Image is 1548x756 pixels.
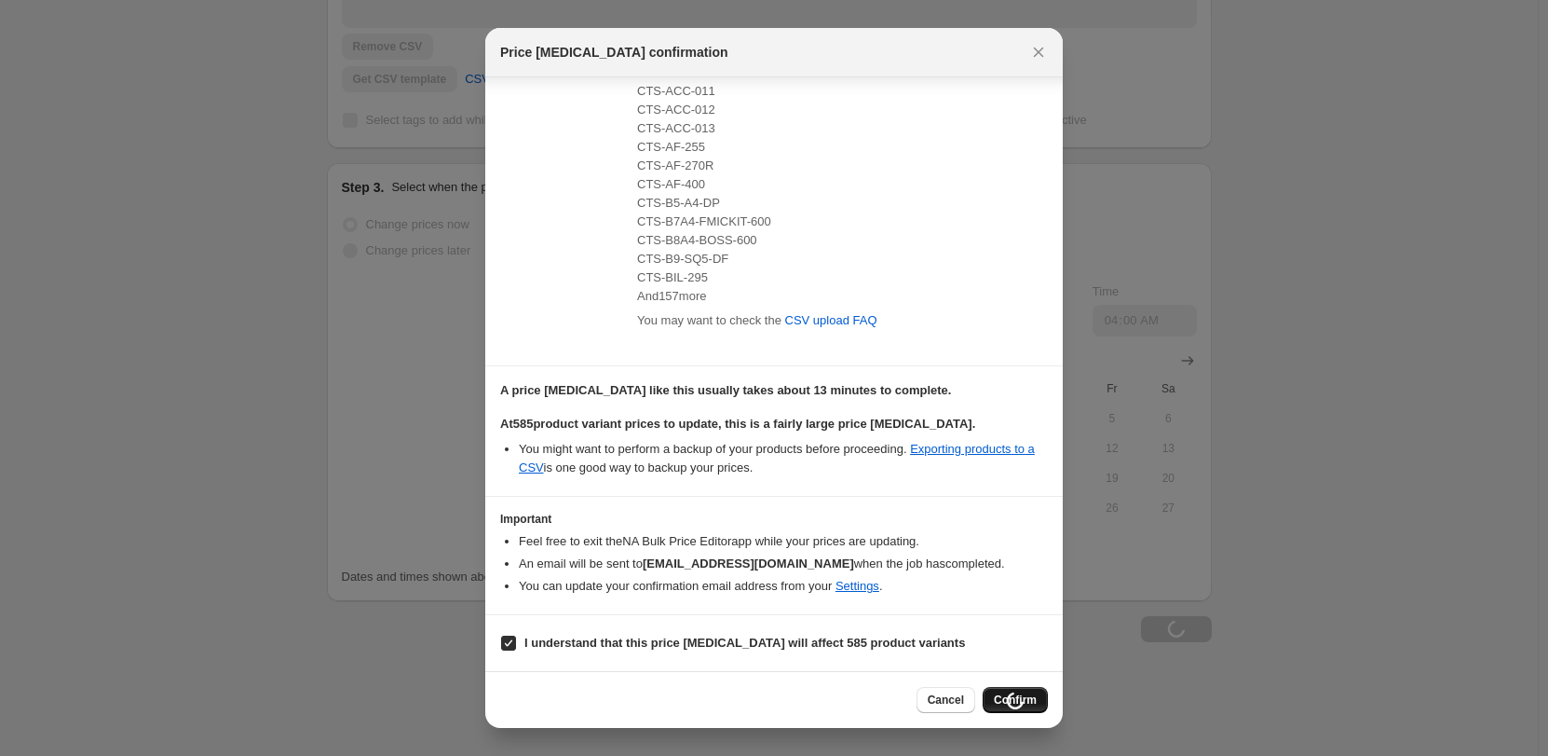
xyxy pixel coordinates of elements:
span: CSV upload FAQ [785,311,877,330]
a: CSV upload FAQ [774,306,889,336]
b: I understand that this price [MEDICAL_DATA] will affect 585 product variants [524,636,965,650]
a: Settings [835,579,879,593]
span: CTS-B9-SQ5-DF [637,252,728,266]
h3: Important [500,512,1048,527]
span: CTS-ACC-013 [637,121,715,135]
span: CTS-B7A4-FMICKIT-600 [637,214,771,228]
li: Feel free to exit the NA Bulk Price Editor app while your prices are updating. [519,532,1048,551]
li: You might want to perform a backup of your products before proceeding. is one good way to backup ... [519,440,1048,477]
span: CTS-B5-A4-DP [637,196,720,210]
span: And 157 more [637,289,706,303]
span: Cancel [928,693,964,708]
b: [EMAIL_ADDRESS][DOMAIN_NAME] [643,557,854,570]
button: Cancel [917,687,975,713]
button: Close [1025,39,1052,65]
span: CTS-ACC-012 [637,103,715,117]
li: You can update your confirmation email address from your . [519,577,1048,596]
span: CTS-AF-270R [637,158,713,172]
span: CTS-B8A4-BOSS-600 [637,233,757,247]
span: CTS-AF-400 [637,177,705,191]
span: CTS-ACC-011 [637,84,715,98]
b: At 585 product variant prices to update, this is a fairly large price [MEDICAL_DATA]. [500,417,975,431]
li: An email will be sent to when the job has completed . [519,555,1048,573]
span: CTS-AF-255 [637,140,705,154]
span: You may want to check the [637,313,781,327]
span: CTS-BIL-295 [637,270,708,284]
b: A price [MEDICAL_DATA] like this usually takes about 13 minutes to complete. [500,383,951,397]
a: Exporting products to a CSV [519,442,1035,474]
span: Price [MEDICAL_DATA] confirmation [500,43,728,62]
